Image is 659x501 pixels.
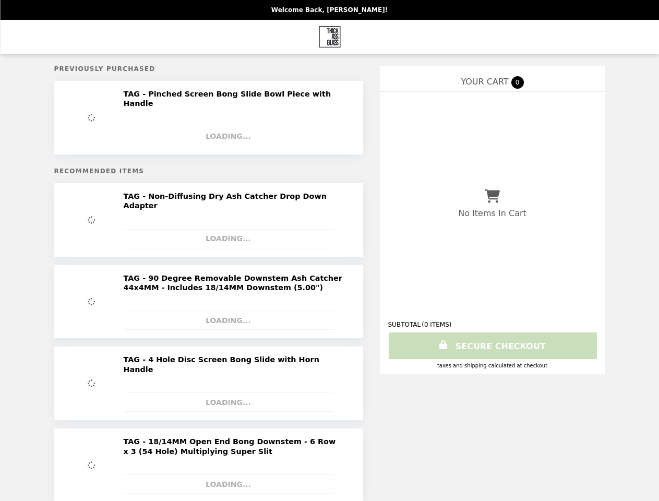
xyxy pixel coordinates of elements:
div: Taxes and Shipping calculated at checkout [388,363,597,368]
h5: Previously Purchased [54,65,363,73]
h2: TAG - 90 Degree Removable Downstem Ash Catcher 44x4MM - Includes 18/14MM Downstem (5.00") [124,273,348,293]
span: SUBTOTAL [388,321,422,328]
h2: TAG - 4 Hole Disc Screen Bong Slide with Horn Handle [124,355,348,374]
span: 0 [511,76,524,89]
span: ( 0 ITEMS ) [422,321,451,328]
h5: Recommended Items [54,168,363,175]
h2: TAG - 18/14MM Open End Bong Downstem - 6 Row x 3 (54 Hole) Multiplying Super Slit [124,437,348,456]
p: Welcome Back, [PERSON_NAME]! [271,6,388,14]
img: Brand Logo [319,26,340,47]
h2: TAG - Non-Diffusing Dry Ash Catcher Drop Down Adapter [124,192,348,211]
h2: TAG - Pinched Screen Bong Slide Bowl Piece with Handle [124,89,348,109]
span: YOUR CART [461,77,508,87]
p: No Items In Cart [458,208,526,218]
